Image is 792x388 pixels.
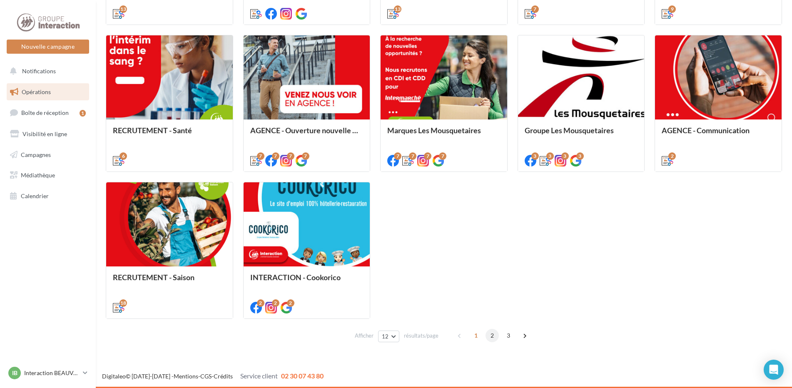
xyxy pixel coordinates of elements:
div: 2 [287,299,294,307]
a: Mentions [174,373,198,380]
span: 02 30 07 43 80 [281,372,324,380]
a: Opérations [5,83,91,101]
button: Nouvelle campagne [7,40,89,54]
a: Calendrier [5,187,91,205]
span: Opérations [22,88,51,95]
div: AGENCE - Ouverture nouvelle agence [250,126,364,143]
span: Visibilité en ligne [22,130,67,137]
span: Service client [240,372,278,380]
div: Open Intercom Messenger [764,360,784,380]
div: 7 [257,152,264,160]
a: Digitaleo [102,373,126,380]
a: Campagnes [5,146,91,164]
div: RECRUTEMENT - Saison [113,273,226,290]
div: Groupe Les Mousquetaires [525,126,638,143]
p: Interaction BEAUVAIS [24,369,80,377]
a: CGS [200,373,212,380]
div: 18 [120,299,127,307]
div: 7 [394,152,401,160]
span: 12 [382,333,389,340]
div: 3 [546,152,554,160]
div: 3 [561,152,569,160]
button: Notifications [5,62,87,80]
span: Médiathèque [21,172,55,179]
span: Afficher [355,332,374,340]
div: 7 [424,152,431,160]
a: Visibilité en ligne [5,125,91,143]
a: Boîte de réception1 [5,104,91,122]
div: RECRUTEMENT - Santé [113,126,226,143]
div: 2 [257,299,264,307]
span: Calendrier [21,192,49,199]
div: Marques Les Mousquetaires [387,126,501,143]
div: 7 [272,152,279,160]
span: 1 [469,329,483,342]
div: 1 [80,110,86,117]
span: 3 [502,329,515,342]
div: 7 [439,152,446,160]
div: 13 [394,5,401,13]
div: 7 [302,152,309,160]
a: Médiathèque [5,167,91,184]
div: 7 [409,152,416,160]
div: 3 [576,152,584,160]
span: Campagnes [21,151,51,158]
div: 13 [120,5,127,13]
div: INTERACTION - Cookorico [250,273,364,290]
a: IB Interaction BEAUVAIS [7,365,89,381]
span: résultats/page [404,332,438,340]
span: © [DATE]-[DATE] - - - [102,373,324,380]
div: AGENCE - Communication [662,126,775,143]
a: Crédits [214,373,233,380]
span: Boîte de réception [21,109,69,116]
div: 2 [272,299,279,307]
button: 12 [378,331,399,342]
span: IB [12,369,17,377]
div: 6 [120,152,127,160]
div: 9 [668,5,676,13]
div: 7 [531,5,539,13]
span: Notifications [22,67,56,75]
div: 2 [668,152,676,160]
div: 7 [287,152,294,160]
span: 2 [486,329,499,342]
div: 3 [531,152,539,160]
